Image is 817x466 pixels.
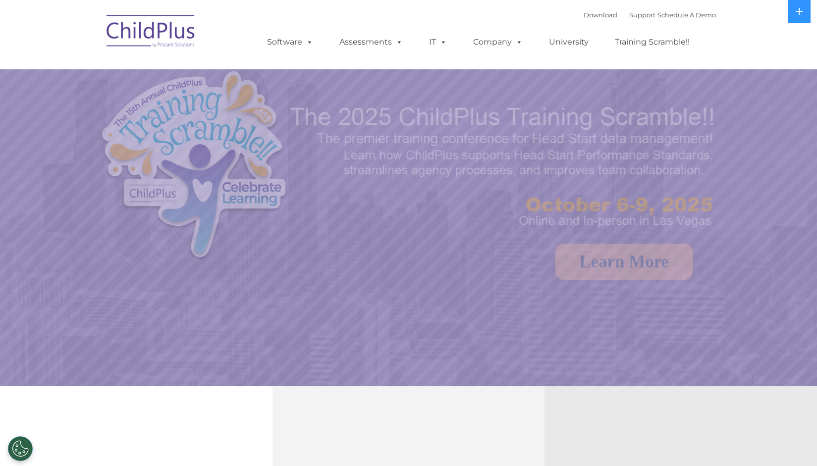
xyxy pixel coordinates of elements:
a: Company [463,32,533,52]
a: University [539,32,599,52]
font: | [584,11,716,19]
a: Learn More [555,244,693,280]
a: Software [257,32,323,52]
a: IT [419,32,457,52]
a: Assessments [329,32,413,52]
img: ChildPlus by Procare Solutions [102,8,201,57]
a: Schedule A Demo [657,11,716,19]
a: Download [584,11,617,19]
a: Training Scramble!! [605,32,700,52]
a: Support [629,11,655,19]
button: Cookies Settings [8,436,33,461]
